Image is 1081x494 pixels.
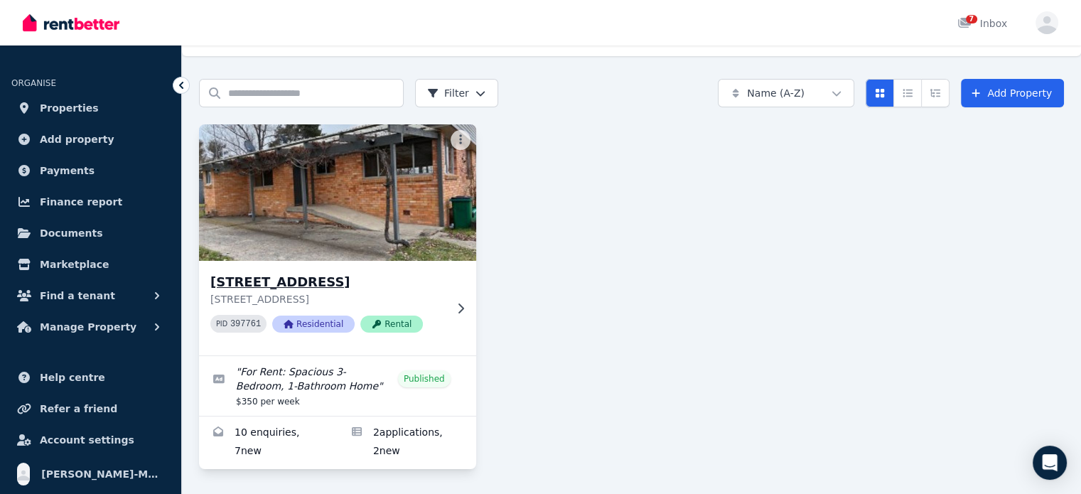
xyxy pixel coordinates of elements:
[40,318,136,335] span: Manage Property
[718,79,854,107] button: Name (A-Z)
[40,225,103,242] span: Documents
[11,188,170,216] a: Finance report
[961,79,1064,107] a: Add Property
[216,320,227,328] small: PID
[199,417,338,469] a: Enquiries for 1718 Old Armidale Rd, Guyra
[11,78,56,88] span: ORGANISE
[40,287,115,304] span: Find a tenant
[11,156,170,185] a: Payments
[40,400,117,417] span: Refer a friend
[1033,446,1067,480] div: Open Intercom Messenger
[966,15,977,23] span: 7
[210,272,445,292] h3: [STREET_ADDRESS]
[360,316,423,333] span: Rental
[40,431,134,449] span: Account settings
[41,466,164,483] span: [PERSON_NAME]-May [PERSON_NAME]
[199,356,476,416] a: Edit listing: For Rent: Spacious 3-Bedroom, 1-Bathroom Home
[40,369,105,386] span: Help centre
[957,16,1007,31] div: Inbox
[40,256,109,273] span: Marketplace
[11,250,170,279] a: Marketplace
[893,79,922,107] button: Compact list view
[11,219,170,247] a: Documents
[415,79,498,107] button: Filter
[40,162,95,179] span: Payments
[40,100,99,117] span: Properties
[866,79,894,107] button: Card view
[199,124,476,355] a: 1718 Old Armidale Rd, Guyra[STREET_ADDRESS][STREET_ADDRESS]PID 397761ResidentialRental
[11,363,170,392] a: Help centre
[747,86,805,100] span: Name (A-Z)
[11,313,170,341] button: Manage Property
[866,79,950,107] div: View options
[451,130,470,150] button: More options
[338,417,476,469] a: Applications for 1718 Old Armidale Rd, Guyra
[11,394,170,423] a: Refer a friend
[192,121,483,264] img: 1718 Old Armidale Rd, Guyra
[11,281,170,310] button: Find a tenant
[11,125,170,154] a: Add property
[210,292,445,306] p: [STREET_ADDRESS]
[272,316,355,333] span: Residential
[11,94,170,122] a: Properties
[921,79,950,107] button: Expanded list view
[40,193,122,210] span: Finance report
[230,319,261,329] code: 397761
[40,131,114,148] span: Add property
[427,86,469,100] span: Filter
[23,12,119,33] img: RentBetter
[11,426,170,454] a: Account settings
